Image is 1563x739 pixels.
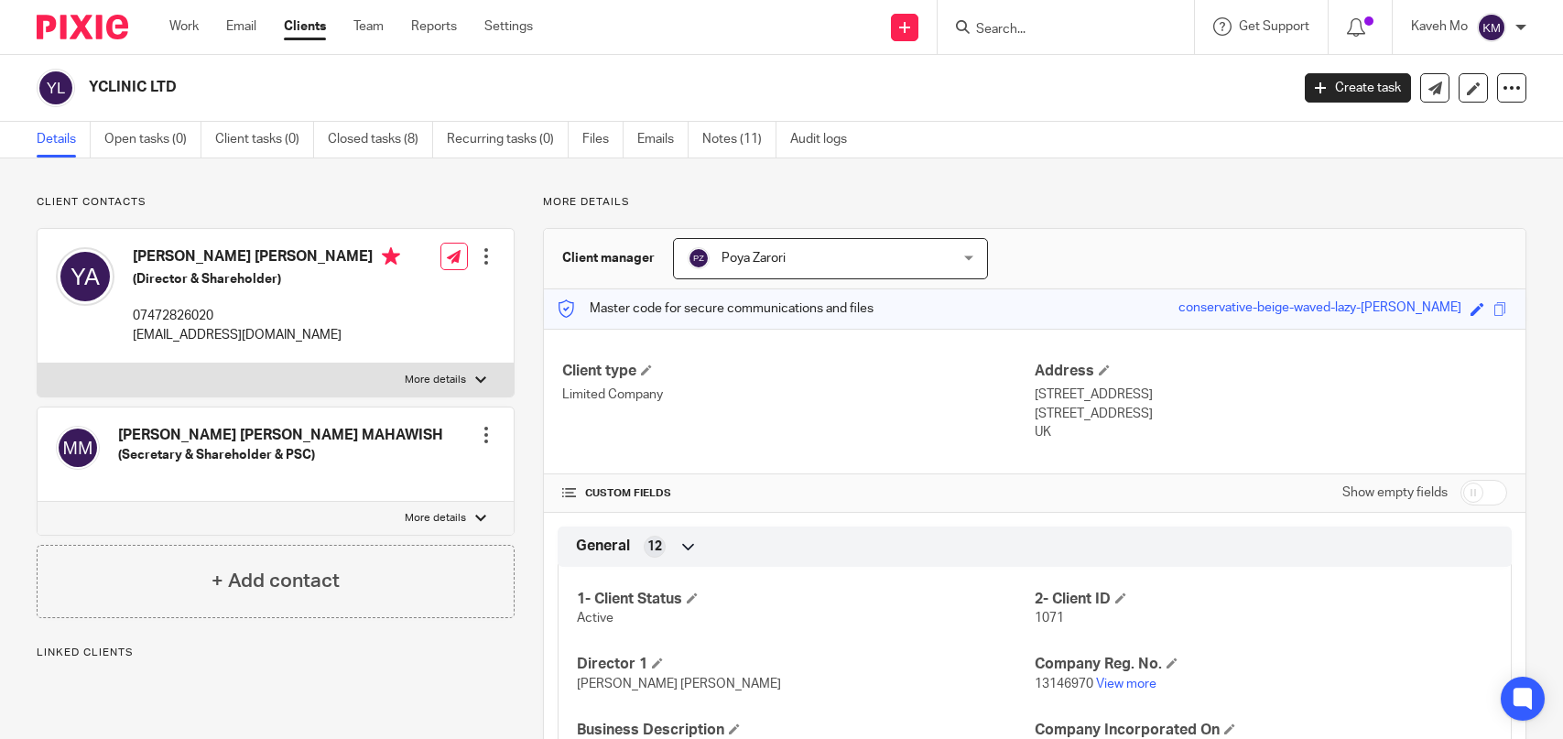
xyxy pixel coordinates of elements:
a: Email [226,17,256,36]
h3: Client manager [562,249,655,267]
h2: YCLINIC LTD [89,78,1039,97]
i: Primary [382,247,400,266]
a: Files [582,122,624,158]
h4: [PERSON_NAME] [PERSON_NAME] MAHAWISH [118,426,443,445]
a: Work [169,17,199,36]
a: View more [1096,678,1156,690]
h4: Director 1 [577,655,1035,674]
h4: Client type [562,362,1035,381]
h5: (Secretary & Shareholder & PSC) [118,446,443,464]
h4: [PERSON_NAME] [PERSON_NAME] [133,247,400,270]
span: 12 [647,538,662,556]
h5: (Director & Shareholder) [133,270,400,288]
a: Details [37,122,91,158]
a: Reports [411,17,457,36]
div: conservative-beige-waved-lazy-[PERSON_NAME] [1178,299,1461,320]
span: General [576,537,630,556]
h4: Address [1035,362,1507,381]
a: Open tasks (0) [104,122,201,158]
p: Linked clients [37,646,515,660]
span: [PERSON_NAME] [PERSON_NAME] [577,678,781,690]
img: svg%3E [56,247,114,306]
a: Notes (11) [702,122,776,158]
h4: + Add contact [212,567,340,595]
p: [STREET_ADDRESS] [1035,405,1507,423]
img: svg%3E [56,426,100,470]
img: svg%3E [1477,13,1506,42]
h4: CUSTOM FIELDS [562,486,1035,501]
p: [STREET_ADDRESS] [1035,386,1507,404]
p: More details [405,373,466,387]
p: Client contacts [37,195,515,210]
img: Pixie [37,15,128,39]
p: Limited Company [562,386,1035,404]
span: 13146970 [1035,678,1093,690]
p: Master code for secure communications and files [558,299,874,318]
img: svg%3E [688,247,710,269]
a: Clients [284,17,326,36]
span: Poya Zarori [722,252,786,265]
p: 07472826020 [133,307,400,325]
input: Search [974,22,1139,38]
h4: 1- Client Status [577,590,1035,609]
a: Settings [484,17,533,36]
a: Create task [1305,73,1411,103]
a: Recurring tasks (0) [447,122,569,158]
span: 1071 [1035,612,1064,625]
a: Client tasks (0) [215,122,314,158]
label: Show empty fields [1342,484,1448,502]
img: svg%3E [37,69,75,107]
p: More details [405,511,466,526]
a: Team [353,17,384,36]
p: UK [1035,423,1507,441]
p: [EMAIL_ADDRESS][DOMAIN_NAME] [133,326,400,344]
h4: 2- Client ID [1035,590,1492,609]
p: Kaveh Mo [1411,17,1468,36]
span: Active [577,612,613,625]
p: More details [543,195,1526,210]
h4: Company Reg. No. [1035,655,1492,674]
span: Get Support [1239,20,1309,33]
a: Audit logs [790,122,861,158]
a: Emails [637,122,689,158]
a: Closed tasks (8) [328,122,433,158]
